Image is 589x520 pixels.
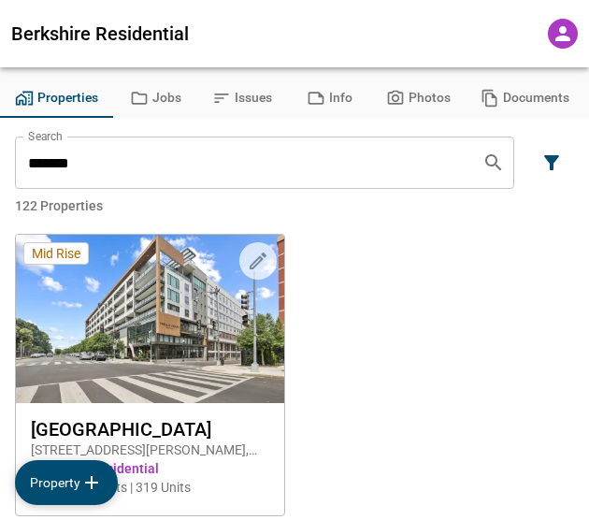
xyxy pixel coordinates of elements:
span: Mid Rise [32,245,80,262]
button: Search properties [475,144,512,181]
label: Search [28,128,63,144]
button: add [15,460,118,505]
span: [STREET_ADDRESS][PERSON_NAME] , [US_STATE] , DC [31,441,269,459]
span: Berkshire Residential [31,459,269,478]
span: 4 Active Projects | 319 Units [31,478,269,497]
span: [GEOGRAPHIC_DATA] [31,418,269,441]
img: property-asset [16,235,284,403]
span: Berkshire Residential [11,22,189,45]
